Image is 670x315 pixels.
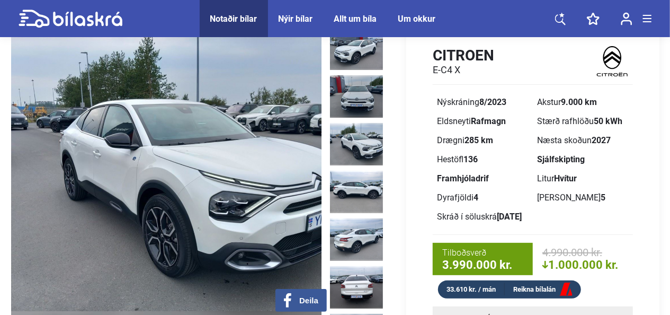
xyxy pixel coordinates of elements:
b: [DATE] [497,212,522,222]
img: 1724838023_8346432651334468468_78463928468353540.jpg [330,123,383,165]
div: Drægni [437,136,529,145]
div: [PERSON_NAME] [537,194,629,202]
div: Hestöfl [437,155,529,164]
h1: Citroen [433,47,494,64]
b: Hvítur [554,173,577,183]
div: Nýskráning [437,98,529,107]
img: 1724838024_2032464831314033110_78463929508983263.jpg [330,218,383,261]
span: 3.990.000 kr. [442,259,523,271]
b: Rafmagn [471,116,506,126]
b: Sjálfskipting [537,154,585,164]
b: 50 kWh [594,116,622,126]
a: Notaðir bílar [210,14,257,24]
span: 1.000.000 kr. [542,258,623,271]
img: 1724838023_7646430002149317653_78463928005875312.jpg [330,75,383,118]
div: Stærð rafhlöðu [537,117,629,126]
b: Framhjóladrif [437,173,489,183]
div: 33.610 kr. / mán [438,283,505,295]
img: 1724838022_4066538877976054748_78463927510508473.jpg [330,28,383,70]
span: Deila [299,296,318,305]
a: Reikna bílalán [505,283,581,296]
img: 1724838025_3399013058755188186_78463930019986615.jpg [330,266,383,309]
div: Litur [537,174,629,183]
h2: E-C4 X [433,64,494,76]
b: 4 [474,192,478,203]
b: 2027 [592,135,611,145]
a: Allt um bíla [334,14,377,24]
span: Tilboðsverð [442,247,523,259]
b: 9.000 km [561,97,597,107]
span: 4.990.000 kr. [542,247,623,258]
img: user-login.svg [621,12,632,25]
div: Næsta skoðun [537,136,629,145]
img: 1724838024_7235870891968955258_78463929027951516.jpg [330,171,383,213]
a: Nýir bílar [279,14,313,24]
img: logo Citroen E-C4 X [592,46,633,76]
div: Eldsneyti [437,117,529,126]
b: 136 [463,154,478,164]
div: Akstur [537,98,629,107]
a: Um okkur [398,14,436,24]
b: 5 [601,192,605,203]
div: Dyrafjöldi [437,194,529,202]
b: 8/2023 [479,97,506,107]
div: Skráð í söluskrá [437,213,529,221]
button: Deila [275,289,327,312]
b: 285 km [464,135,493,145]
